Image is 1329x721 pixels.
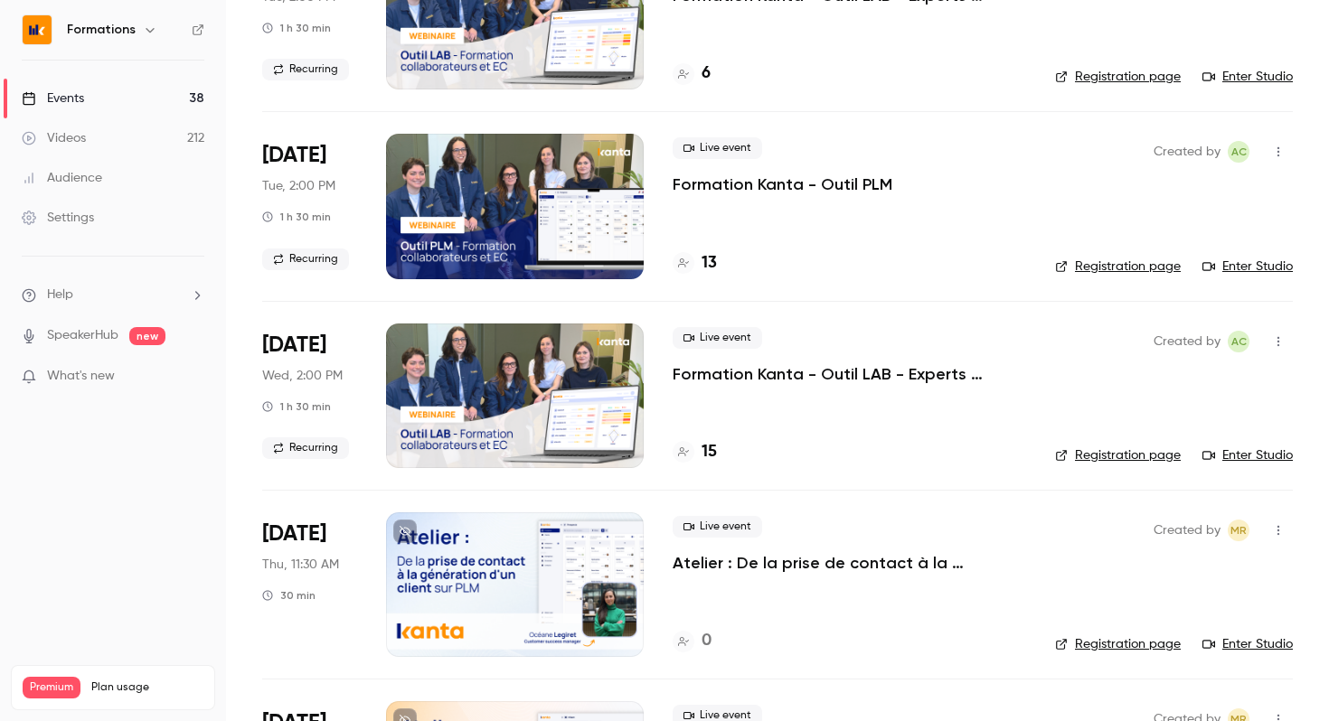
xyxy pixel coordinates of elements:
[1228,520,1249,541] span: Marion Roquet
[262,512,357,657] div: Oct 9 Thu, 11:30 AM (Europe/Paris)
[262,210,331,224] div: 1 h 30 min
[262,399,331,414] div: 1 h 30 min
[22,129,86,147] div: Videos
[129,327,165,345] span: new
[1202,446,1293,464] a: Enter Studio
[262,520,326,548] span: [DATE]
[673,516,762,538] span: Live event
[1202,68,1293,86] a: Enter Studio
[673,327,762,349] span: Live event
[22,286,204,304] li: help-dropdown-opener
[262,556,339,574] span: Thu, 11:30 AM
[262,588,316,603] div: 30 min
[673,137,762,159] span: Live event
[22,209,94,227] div: Settings
[702,251,717,276] h4: 13
[22,89,84,108] div: Events
[91,680,203,695] span: Plan usage
[1202,635,1293,653] a: Enter Studio
[673,251,717,276] a: 13
[1228,141,1249,163] span: Anaïs Cachelou
[1202,257,1293,276] a: Enter Studio
[262,331,326,360] span: [DATE]
[262,323,357,468] div: Oct 8 Wed, 2:00 PM (Europe/Paris)
[23,15,52,44] img: Formations
[262,21,331,35] div: 1 h 30 min
[1228,331,1249,352] span: Anaïs Cachelou
[262,248,349,270] span: Recurring
[262,59,349,80] span: Recurring
[262,141,326,170] span: [DATE]
[1055,257,1181,276] a: Registration page
[673,173,892,195] a: Formation Kanta - Outil PLM
[67,21,136,39] h6: Formations
[262,134,357,278] div: Oct 7 Tue, 2:00 PM (Europe/Paris)
[23,677,80,698] span: Premium
[262,367,343,385] span: Wed, 2:00 PM
[673,363,1026,385] a: Formation Kanta - Outil LAB - Experts Comptables & Collaborateurs
[47,326,118,345] a: SpeakerHub
[1154,331,1221,352] span: Created by
[1231,331,1247,352] span: AC
[262,437,349,459] span: Recurring
[183,369,204,385] iframe: Noticeable Trigger
[1154,520,1221,541] span: Created by
[702,629,712,653] h4: 0
[262,177,335,195] span: Tue, 2:00 PM
[702,61,711,86] h4: 6
[702,440,717,464] h4: 15
[22,169,102,187] div: Audience
[673,61,711,86] a: 6
[673,440,717,464] a: 15
[673,552,1026,574] a: Atelier : De la prise de contact à la génération d'un client sur PLM
[1231,141,1247,163] span: AC
[1154,141,1221,163] span: Created by
[1230,520,1247,541] span: MR
[673,629,712,653] a: 0
[1055,446,1181,464] a: Registration page
[47,367,115,386] span: What's new
[47,286,73,304] span: Help
[1055,68,1181,86] a: Registration page
[1055,635,1181,653] a: Registration page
